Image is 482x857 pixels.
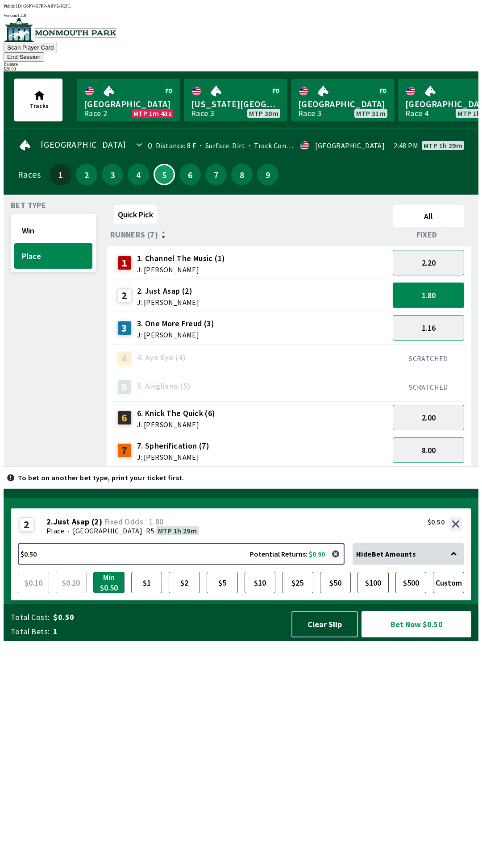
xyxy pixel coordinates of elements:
div: 6 [117,411,132,425]
div: 2 [117,288,132,303]
span: [US_STATE][GEOGRAPHIC_DATA] [191,98,280,110]
button: $100 [357,572,389,593]
span: Clear Slip [299,619,350,629]
button: All [393,205,464,227]
button: 1.80 [393,283,464,308]
span: $500 [398,574,424,591]
span: 1 [53,626,283,637]
button: Scan Player Card [4,43,57,52]
button: $1 [131,572,162,593]
span: 2. Just Asap (2) [137,285,199,297]
span: 7 [208,171,224,178]
span: 5 [157,172,172,177]
div: $ 20.00 [4,67,478,71]
button: 1.16 [393,315,464,341]
button: 5 [154,164,175,185]
span: 2.20 [422,258,436,268]
span: 6 [182,171,199,178]
span: MTP 1m 43s [133,110,171,117]
span: Place [46,526,64,535]
span: $10 [247,574,274,591]
button: 9 [257,164,278,185]
span: MTP 1h 29m [158,526,197,535]
span: Quick Pick [118,209,153,220]
span: G6PV-K7PP-ARVE-JQTL [23,4,71,8]
span: Bet Type [11,202,46,209]
span: Track Condition: Firm [245,141,324,150]
span: 2:48 PM [394,142,418,149]
button: $5 [207,572,238,593]
span: Min $0.50 [96,574,122,591]
div: Races [18,171,41,178]
span: 3. One More Freud (3) [137,318,214,329]
div: Race 4 [405,110,428,117]
button: 8.00 [393,437,464,463]
button: 2.20 [393,250,464,275]
span: 1.16 [422,323,436,333]
button: $25 [282,572,313,593]
span: $1 [133,574,160,591]
div: [GEOGRAPHIC_DATA] [315,142,385,149]
button: Place [14,243,92,269]
div: 7 [117,443,132,458]
button: Win [14,218,92,243]
div: Race 2 [84,110,107,117]
button: End Session [4,52,44,62]
div: Version 1.4.0 [4,13,478,18]
div: Race 3 [191,110,214,117]
span: 2 . [46,517,54,526]
span: Distance: 8 F [156,141,196,150]
button: Quick Pick [114,205,157,224]
button: $50 [320,572,351,593]
button: Custom [433,572,464,593]
span: [GEOGRAPHIC_DATA] [73,526,142,535]
button: Min $0.50 [93,572,125,593]
span: Place [22,251,85,261]
span: 4 [130,171,147,178]
div: Race 3 [298,110,321,117]
button: 8 [231,164,253,185]
div: SCRATCHED [393,354,464,363]
p: To bet on another bet type, print your ticket first. [18,474,184,481]
span: 1 [52,171,69,178]
span: 1.80 [149,516,164,527]
span: MTP 31m [356,110,386,117]
span: [GEOGRAPHIC_DATA] [298,98,387,110]
span: Fixed [416,231,437,238]
span: Win [22,225,85,236]
button: 3 [102,164,123,185]
span: 9 [259,171,276,178]
span: J: [PERSON_NAME] [137,266,225,273]
button: 4 [128,164,149,185]
span: 2.00 [422,412,436,423]
div: Balance [4,62,478,67]
div: 5 [117,380,132,394]
div: 0 [148,142,152,149]
span: J: [PERSON_NAME] [137,331,214,338]
span: MTP 1h 29m [424,142,462,149]
span: J: [PERSON_NAME] [137,453,209,461]
span: All [397,211,460,221]
span: ( 2 ) [91,517,102,526]
span: 4. Aye Eye (4) [137,352,186,363]
button: 6 [179,164,201,185]
span: $100 [360,574,386,591]
span: $2 [171,574,198,591]
div: 1 [117,256,132,270]
div: Runners (7) [110,230,389,239]
button: $10 [245,572,276,593]
span: Bet Now $0.50 [369,619,464,630]
span: J: [PERSON_NAME] [137,299,199,306]
button: 2 [76,164,97,185]
img: venue logo [4,18,116,42]
span: 5. Avigliano (5) [137,380,191,392]
div: Fixed [389,230,468,239]
button: 7 [205,164,227,185]
span: 6. Knick The Quick (6) [137,408,216,419]
span: Runners (7) [110,231,158,238]
div: 2 [20,517,34,532]
button: $2 [169,572,200,593]
span: Just Asap [54,517,90,526]
span: Total Cost: [11,612,50,623]
span: 7. Spherification (7) [137,440,209,452]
